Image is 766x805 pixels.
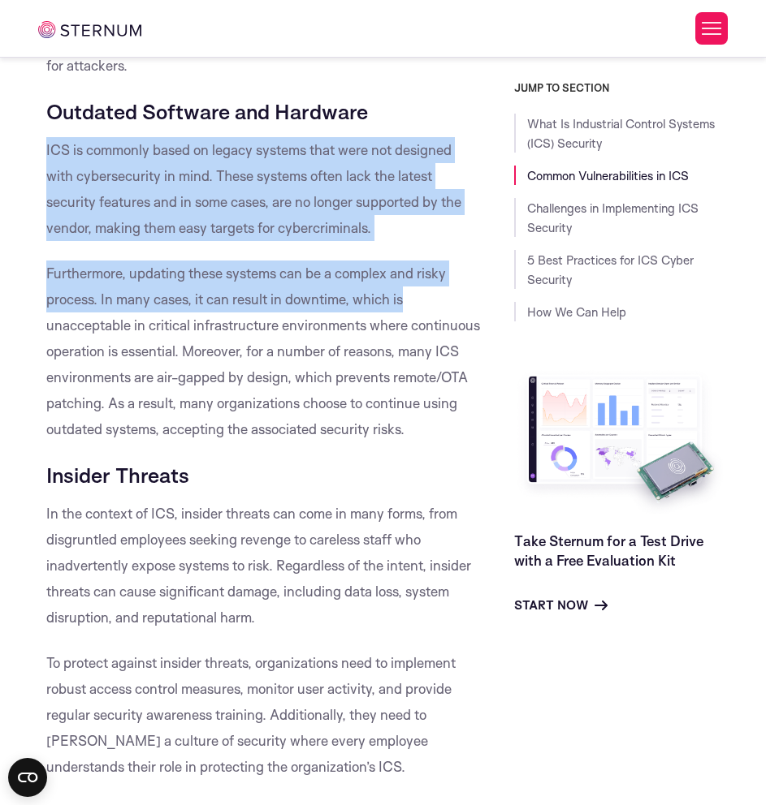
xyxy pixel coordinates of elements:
[46,98,482,124] h5: Outdated Software and Hardware
[527,168,689,183] a: Common Vulnerabilities in ICS
[46,650,482,780] p: To protect against insider threats, organizations need to implement robust access control measure...
[514,81,728,94] h3: JUMP TO SECTION
[514,532,703,569] a: Take Sternum for a Test Drive with a Free Evaluation Kit
[527,304,626,320] a: How We Can Help
[46,137,482,241] p: ICS is commonly based on legacy systems that were not designed with cybersecurity in mind. These ...
[38,21,141,38] img: sternum iot
[514,596,608,615] a: Start Now
[527,116,715,151] a: What Is Industrial Control Systems (ICS) Security
[527,252,694,287] a: 5 Best Practices for ICS Cyber Security
[514,367,728,519] img: Take Sternum for a Test Drive with a Free Evaluation Kit
[46,501,482,631] p: In the context of ICS, insider threats can come in many forms, from disgruntled employees seeking...
[8,758,47,797] button: Open CMP widget
[695,12,728,45] button: Toggle Menu
[46,462,482,488] h5: Insider Threats
[46,260,482,442] p: Furthermore, updating these systems can be a complex and risky process. In many cases, it can res...
[527,200,699,235] a: Challenges in Implementing ICS Security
